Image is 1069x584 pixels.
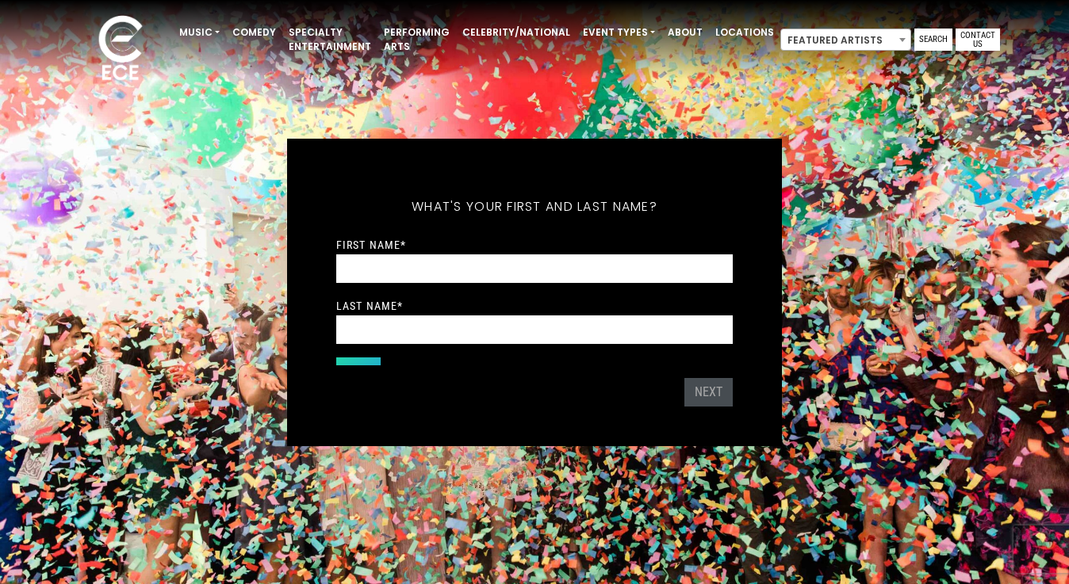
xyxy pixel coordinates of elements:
a: Search [914,29,952,51]
h5: What's your first and last name? [336,178,733,235]
a: Locations [709,19,780,46]
label: First Name [336,238,406,252]
a: Music [173,19,226,46]
a: Performing Arts [377,19,456,60]
a: Comedy [226,19,282,46]
a: About [661,19,709,46]
a: Event Types [577,19,661,46]
label: Last Name [336,299,403,313]
img: ece_new_logo_whitev2-1.png [81,11,160,88]
a: Specialty Entertainment [282,19,377,60]
a: Contact Us [956,29,1000,51]
span: Featured Artists [780,29,911,51]
a: Celebrity/National [456,19,577,46]
span: Featured Artists [781,29,910,52]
